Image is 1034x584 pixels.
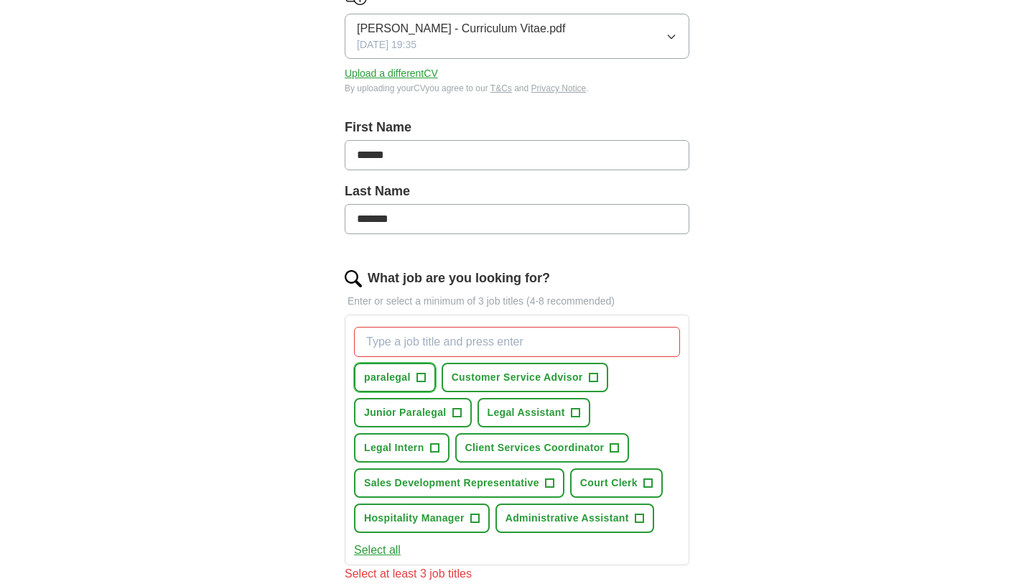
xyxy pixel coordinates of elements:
[495,504,654,533] button: Administrative Assistant
[354,542,401,559] button: Select all
[345,182,689,201] label: Last Name
[368,269,550,288] label: What job are you looking for?
[357,20,565,37] span: [PERSON_NAME] - Curriculum Vitae.pdf
[488,405,565,420] span: Legal Assistant
[354,433,450,463] button: Legal Intern
[354,327,680,357] input: Type a job title and press enter
[490,83,512,93] a: T&Cs
[354,363,436,392] button: paralegal
[452,370,583,385] span: Customer Service Advisor
[580,476,638,491] span: Court Clerk
[354,398,472,427] button: Junior Paralegal
[345,270,362,287] img: search.png
[345,118,689,137] label: First Name
[364,405,447,420] span: Junior Paralegal
[357,37,416,52] span: [DATE] 19:35
[354,504,490,533] button: Hospitality Manager
[345,294,689,309] p: Enter or select a minimum of 3 job titles (4-8 recommended)
[364,370,411,385] span: paralegal
[570,468,663,498] button: Court Clerk
[465,440,605,455] span: Client Services Coordinator
[364,440,424,455] span: Legal Intern
[354,468,564,498] button: Sales Development Representative
[442,363,608,392] button: Customer Service Advisor
[364,511,465,526] span: Hospitality Manager
[455,433,630,463] button: Client Services Coordinator
[478,398,590,427] button: Legal Assistant
[364,476,539,491] span: Sales Development Representative
[345,14,689,59] button: [PERSON_NAME] - Curriculum Vitae.pdf[DATE] 19:35
[506,511,629,526] span: Administrative Assistant
[345,565,689,583] div: Select at least 3 job titles
[345,66,438,81] button: Upload a differentCV
[531,83,587,93] a: Privacy Notice
[345,82,689,95] div: By uploading your CV you agree to our and .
